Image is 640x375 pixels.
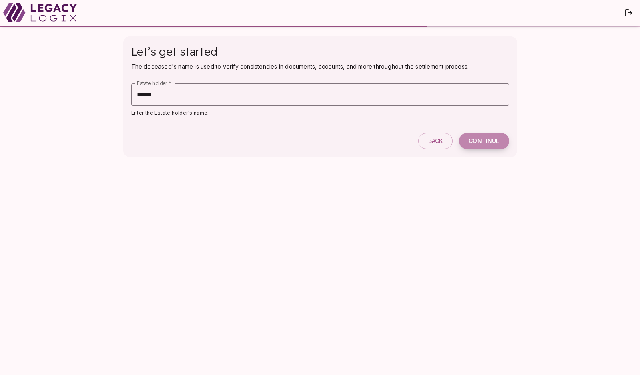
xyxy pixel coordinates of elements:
[418,133,453,149] button: Back
[459,133,509,149] button: Continue
[131,110,209,116] span: Enter the Estate holder's name.
[131,44,217,58] span: Let’s get started
[469,137,499,145] span: Continue
[428,137,443,145] span: Back
[137,80,171,87] label: Estate holder
[131,63,469,70] span: The deceased's name is used to verify consistencies in documents, accounts, and more throughout t...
